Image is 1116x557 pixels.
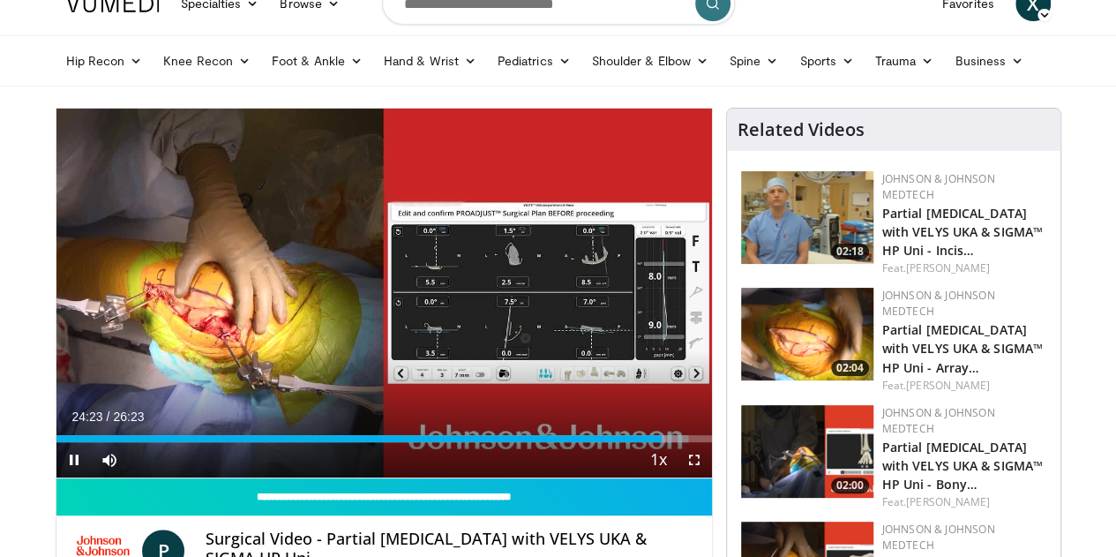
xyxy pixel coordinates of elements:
[882,439,1043,493] a: Partial [MEDICAL_DATA] with VELYS UKA & SIGMA™ HP Uni - Bony…
[56,435,712,442] div: Progress Bar
[56,43,154,79] a: Hip Recon
[882,260,1046,276] div: Feat.
[738,119,865,140] h4: Related Videos
[373,43,487,79] a: Hand & Wrist
[741,405,873,498] img: 10880183-925c-4d1d-aa73-511a6d8478f5.png.150x105_q85_crop-smart_upscale.png
[487,43,581,79] a: Pediatrics
[56,109,712,478] video-js: Video Player
[865,43,945,79] a: Trauma
[641,442,677,478] button: Playback Rate
[153,43,261,79] a: Knee Recon
[882,321,1043,375] a: Partial [MEDICAL_DATA] with VELYS UKA & SIGMA™ HP Uni - Array…
[72,410,103,424] span: 24:23
[92,442,127,478] button: Mute
[906,260,990,275] a: [PERSON_NAME]
[882,378,1046,394] div: Feat.
[944,43,1034,79] a: Business
[107,410,110,424] span: /
[741,405,873,498] a: 02:00
[882,171,995,202] a: Johnson & Johnson MedTech
[882,205,1043,259] a: Partial [MEDICAL_DATA] with VELYS UKA & SIGMA™ HP Uni - Incis…
[882,494,1046,510] div: Feat.
[741,288,873,380] a: 02:04
[831,478,869,493] span: 02:00
[741,288,873,380] img: de91269e-dc9f-44d3-9315-4c54a60fc0f6.png.150x105_q85_crop-smart_upscale.png
[906,378,990,393] a: [PERSON_NAME]
[831,360,869,376] span: 02:04
[741,171,873,264] a: 02:18
[677,442,712,478] button: Fullscreen
[882,405,995,436] a: Johnson & Johnson MedTech
[113,410,144,424] span: 26:23
[741,171,873,264] img: 54cbb26e-ac4b-4a39-a481-95817778ae11.png.150x105_q85_crop-smart_upscale.png
[56,442,92,478] button: Pause
[581,43,719,79] a: Shoulder & Elbow
[906,494,990,509] a: [PERSON_NAME]
[882,522,995,553] a: Johnson & Johnson MedTech
[789,43,865,79] a: Sports
[882,288,995,319] a: Johnson & Johnson MedTech
[719,43,789,79] a: Spine
[831,244,869,260] span: 02:18
[261,43,373,79] a: Foot & Ankle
